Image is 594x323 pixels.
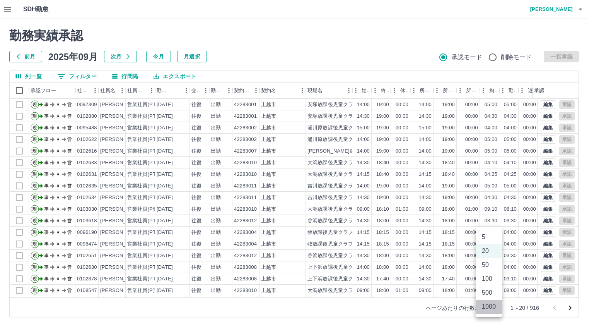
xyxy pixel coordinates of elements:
[476,300,502,314] li: 1000
[476,272,502,286] li: 100
[476,286,502,300] li: 500
[476,244,502,258] li: 20
[476,258,502,272] li: 50
[476,230,502,244] li: 5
